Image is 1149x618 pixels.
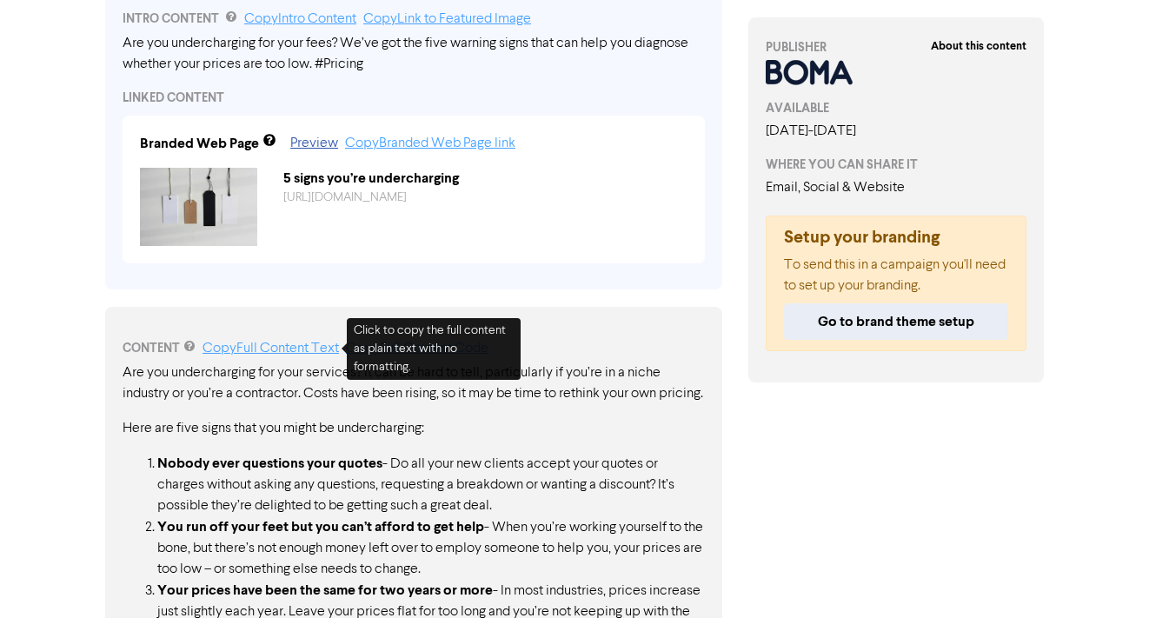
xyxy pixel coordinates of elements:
div: WHERE YOU CAN SHARE IT [766,156,1026,174]
div: 5 signs you’re undercharging [270,168,701,189]
a: [URL][DOMAIN_NAME] [283,191,407,203]
div: Click to copy the full content as plain text with no formatting. [347,318,521,380]
li: - Do all your new clients accept your quotes or charges without asking any questions, requesting ... [157,453,705,516]
div: https://public2.bomamarketing.com/cp/liH3u0fbhiSZpuZUvZ4Da?sa=EOKGU6Fk [270,189,701,207]
button: Go to brand theme setup [784,303,1008,340]
h5: Setup your branding [784,227,1008,248]
p: Here are five signs that you might be undercharging: [123,418,705,439]
div: Email, Social & Website [766,177,1026,198]
strong: Your prices have been the same for two years or more [157,581,493,599]
a: Copy Link to Featured Image [363,12,531,26]
p: Are you undercharging for your services? It can be hard to tell, particularly if you’re in a nich... [123,362,705,404]
a: Preview [290,136,338,150]
a: Copy Branded Web Page link [345,136,515,150]
div: Branded Web Page [140,133,259,154]
div: Are you undercharging for your fees? We’ve got the five warning signs that can help you diagnose ... [123,33,705,75]
p: To send this in a campaign you'll need to set up your branding. [784,255,1008,296]
iframe: Chat Widget [1062,535,1149,618]
div: CONTENT [123,338,705,359]
a: Copy Full Content Text [203,342,339,356]
div: LINKED CONTENT [123,89,705,107]
strong: You run off your feet but you can’t afford to get help [157,518,484,535]
strong: Nobody ever questions your quotes [157,455,382,472]
a: Copy Intro Content [244,12,356,26]
li: - When you’re working yourself to the bone, but there’s not enough money left over to employ some... [157,516,705,580]
div: AVAILABLE [766,99,1026,117]
strong: About this content [931,39,1026,53]
div: [DATE] - [DATE] [766,121,1026,142]
div: PUBLISHER [766,38,1026,56]
div: INTRO CONTENT [123,9,705,30]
